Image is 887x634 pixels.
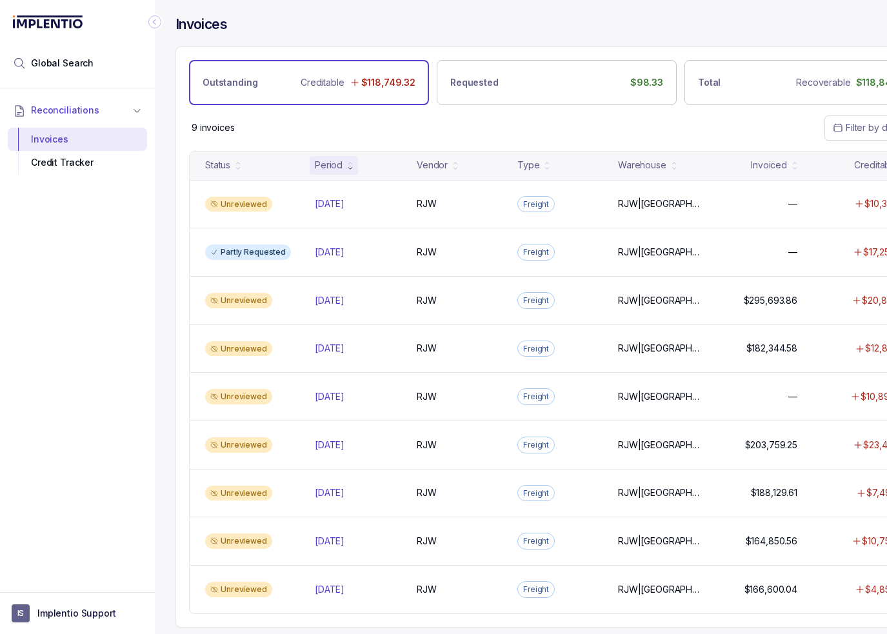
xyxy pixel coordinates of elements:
[698,76,721,89] p: Total
[31,57,94,70] span: Global Search
[37,607,116,620] p: Implentio Support
[315,390,344,403] p: [DATE]
[301,76,344,89] p: Creditable
[630,76,663,89] p: $98.33
[315,246,344,259] p: [DATE]
[315,294,344,307] p: [DATE]
[417,439,437,451] p: RJW
[796,76,850,89] p: Recoverable
[523,246,549,259] p: Freight
[175,15,227,34] h4: Invoices
[417,583,437,596] p: RJW
[315,159,343,172] div: Period
[618,535,700,548] p: RJW|[GEOGRAPHIC_DATA]
[315,342,344,355] p: [DATE]
[618,197,700,210] p: RJW|[GEOGRAPHIC_DATA]
[618,583,700,596] p: RJW|[GEOGRAPHIC_DATA]
[361,76,415,89] p: $118,749.32
[205,159,230,172] div: Status
[744,294,797,307] p: $295,693.86
[205,486,272,501] div: Unreviewed
[751,159,787,172] div: Invoiced
[751,486,797,499] p: $188,129.61
[18,128,137,151] div: Invoices
[618,159,666,172] div: Warehouse
[315,583,344,596] p: [DATE]
[417,159,448,172] div: Vendor
[8,96,147,124] button: Reconciliations
[205,197,272,212] div: Unreviewed
[618,294,700,307] p: RJW|[GEOGRAPHIC_DATA]
[523,583,549,596] p: Freight
[746,342,797,355] p: $182,344.58
[618,486,700,499] p: RJW|[GEOGRAPHIC_DATA]
[205,582,272,597] div: Unreviewed
[523,439,549,451] p: Freight
[205,533,272,549] div: Unreviewed
[618,342,700,355] p: RJW|[GEOGRAPHIC_DATA]
[203,76,257,89] p: Outstanding
[8,125,147,177] div: Reconciliations
[12,604,143,622] button: User initialsImplentio Support
[315,535,344,548] p: [DATE]
[788,197,797,210] p: —
[417,486,437,499] p: RJW
[417,197,437,210] p: RJW
[523,294,549,307] p: Freight
[523,198,549,211] p: Freight
[147,14,163,30] div: Collapse Icon
[417,246,437,259] p: RJW
[523,487,549,500] p: Freight
[450,76,499,89] p: Requested
[12,604,30,622] span: User initials
[618,246,700,259] p: RJW|[GEOGRAPHIC_DATA]
[205,244,291,260] div: Partly Requested
[315,439,344,451] p: [DATE]
[315,486,344,499] p: [DATE]
[417,294,437,307] p: RJW
[31,104,99,117] span: Reconciliations
[618,390,700,403] p: RJW|[GEOGRAPHIC_DATA]
[788,246,797,259] p: —
[18,151,137,174] div: Credit Tracker
[205,341,272,357] div: Unreviewed
[745,439,797,451] p: $203,759.25
[192,121,235,134] p: 9 invoices
[618,439,700,451] p: RJW|[GEOGRAPHIC_DATA]
[523,390,549,403] p: Freight
[205,293,272,308] div: Unreviewed
[744,583,797,596] p: $166,600.04
[417,390,437,403] p: RJW
[417,342,437,355] p: RJW
[417,535,437,548] p: RJW
[315,197,344,210] p: [DATE]
[205,389,272,404] div: Unreviewed
[523,535,549,548] p: Freight
[788,390,797,403] p: —
[205,437,272,453] div: Unreviewed
[523,342,549,355] p: Freight
[746,535,797,548] p: $164,850.56
[192,121,235,134] div: Remaining page entries
[517,159,539,172] div: Type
